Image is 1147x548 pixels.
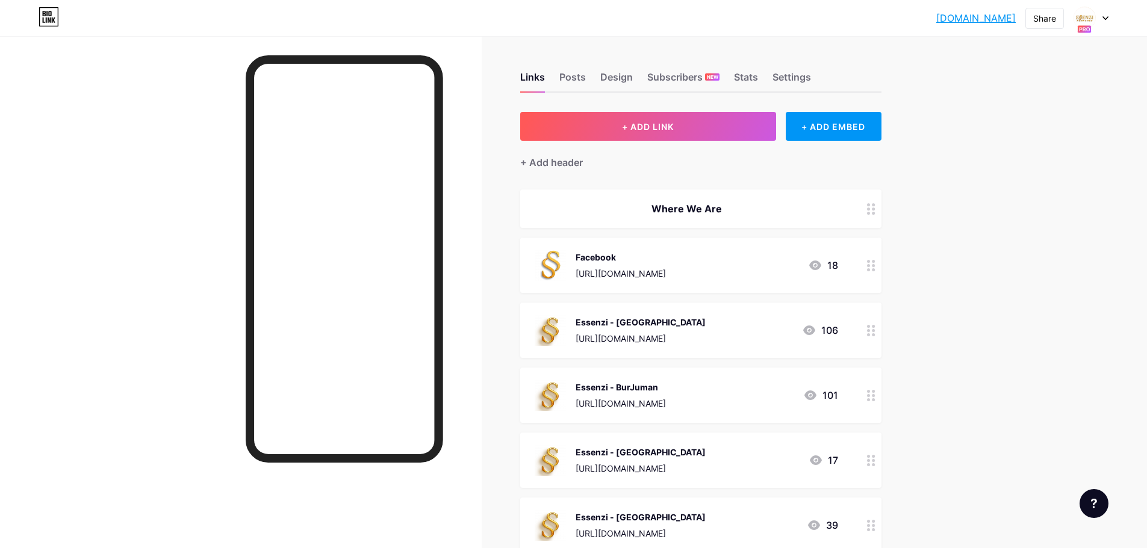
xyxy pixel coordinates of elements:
[576,462,706,475] div: [URL][DOMAIN_NAME]
[936,11,1016,25] a: [DOMAIN_NAME]
[1073,7,1096,29] img: perfumeunlimited
[707,73,718,81] span: NEW
[535,380,566,411] img: Essenzi - BurJuman
[647,70,720,91] div: Subscribers
[576,251,666,263] div: Facebook
[622,122,674,132] span: + ADD LINK
[576,511,706,523] div: Essenzi - [GEOGRAPHIC_DATA]
[535,445,566,476] img: Essenzi - Dubai Outlet Mall
[576,397,666,410] div: [URL][DOMAIN_NAME]
[772,70,811,91] div: Settings
[576,381,666,393] div: Essenzi - BurJuman
[1033,12,1056,25] div: Share
[600,70,633,91] div: Design
[807,518,838,532] div: 39
[576,332,706,345] div: [URL][DOMAIN_NAME]
[809,453,838,467] div: 17
[576,446,706,458] div: Essenzi - [GEOGRAPHIC_DATA]
[802,323,838,337] div: 106
[535,315,566,346] img: Essenzi - Silicon Central Mall
[559,70,586,91] div: Posts
[576,527,706,540] div: [URL][DOMAIN_NAME]
[535,510,566,541] img: Essenzi - Al Ghurair Centre Mall
[535,202,838,216] div: Where We Are
[576,267,666,280] div: [URL][DOMAIN_NAME]
[520,112,776,141] button: + ADD LINK
[520,70,545,91] div: Links
[734,70,758,91] div: Stats
[520,155,583,170] div: + Add header
[808,258,838,272] div: 18
[576,316,706,328] div: Essenzi - [GEOGRAPHIC_DATA]
[535,250,566,281] img: Facebook
[803,388,838,402] div: 101
[786,112,881,141] div: + ADD EMBED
